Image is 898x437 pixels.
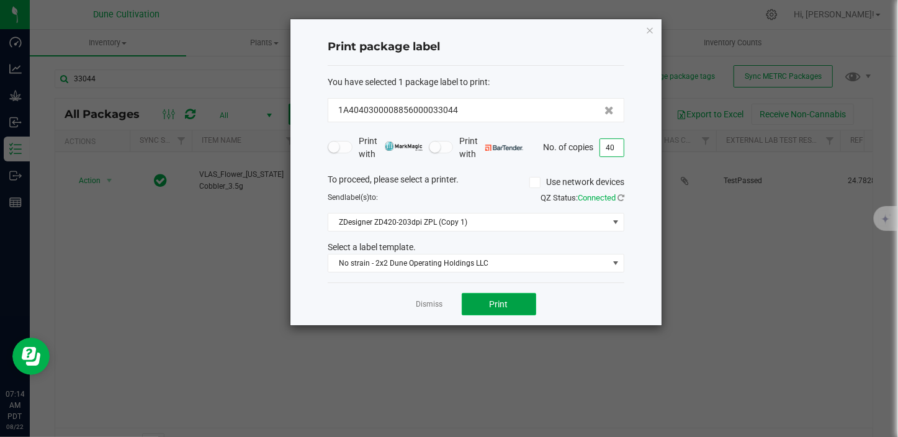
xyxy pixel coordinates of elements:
span: No. of copies [543,142,593,151]
h4: Print package label [328,39,624,55]
img: bartender.png [485,145,523,151]
span: Print [490,299,508,309]
a: Dismiss [416,299,443,310]
span: Print with [359,135,423,161]
span: You have selected 1 package label to print [328,77,488,87]
div: : [328,76,624,89]
div: Select a label template. [318,241,634,254]
span: No strain - 2x2 Dune Operating Holdings LLC [328,255,608,272]
iframe: Resource center [12,338,50,375]
div: To proceed, please select a printer. [318,173,634,192]
span: ZDesigner ZD420-203dpi ZPL (Copy 1) [328,214,608,231]
img: mark_magic_cybra.png [385,142,423,151]
span: Print with [459,135,523,161]
span: QZ Status: [541,193,624,202]
span: Connected [578,193,616,202]
span: 1A4040300008856000033044 [338,104,458,117]
button: Print [462,293,536,315]
label: Use network devices [529,176,624,189]
span: label(s) [344,193,369,202]
span: Send to: [328,193,378,202]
